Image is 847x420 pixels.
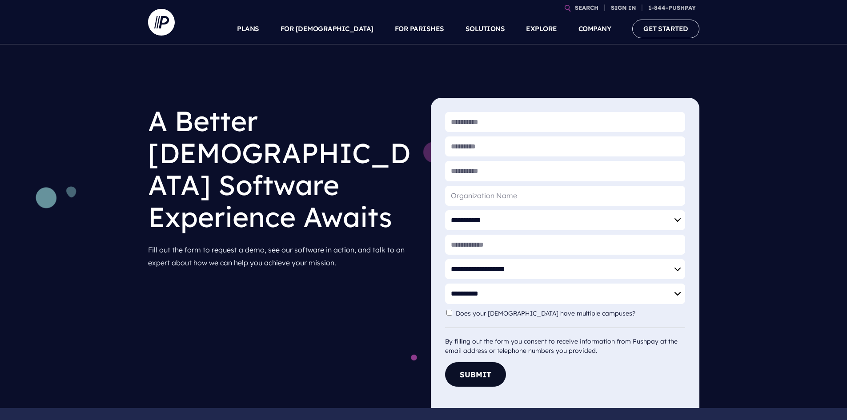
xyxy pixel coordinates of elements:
[466,13,505,44] a: SOLUTIONS
[237,13,259,44] a: PLANS
[281,13,373,44] a: FOR [DEMOGRAPHIC_DATA]
[578,13,611,44] a: COMPANY
[456,310,640,317] label: Does your [DEMOGRAPHIC_DATA] have multiple campuses?
[632,20,699,38] a: GET STARTED
[526,13,557,44] a: EXPLORE
[445,362,506,387] button: Submit
[395,13,444,44] a: FOR PARISHES
[148,240,417,273] p: Fill out the form to request a demo, see our software in action, and talk to an expert about how ...
[445,186,685,206] input: Organization Name
[445,328,685,356] div: By filling out the form you consent to receive information from Pushpay at the email address or t...
[148,98,417,240] h1: A Better [DEMOGRAPHIC_DATA] Software Experience Awaits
